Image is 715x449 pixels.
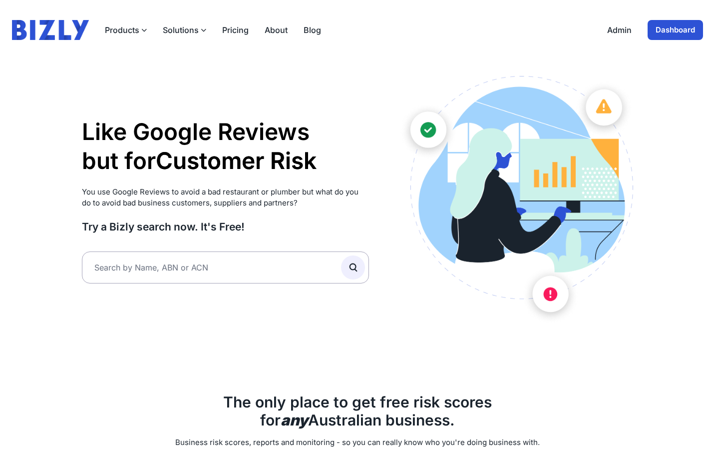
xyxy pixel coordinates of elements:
[105,24,147,36] button: Products
[648,20,703,40] a: Dashboard
[82,437,633,448] p: Business risk scores, reports and monitoring - so you can really know who you're doing business w...
[82,220,369,233] h3: Try a Bizly search now. It's Free!
[156,146,317,175] li: Customer Risk
[281,411,308,429] b: any
[607,24,632,36] a: Admin
[82,393,633,429] h2: The only place to get free risk scores for Australian business.
[265,24,288,36] a: About
[222,24,249,36] a: Pricing
[82,251,369,283] input: Search by Name, ABN or ACN
[156,175,317,204] li: Supplier Risk
[163,24,206,36] button: Solutions
[304,24,321,36] a: Blog
[82,117,369,175] h1: Like Google Reviews but for
[82,186,369,209] p: You use Google Reviews to avoid a bad restaurant or plumber but what do you do to avoid bad busin...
